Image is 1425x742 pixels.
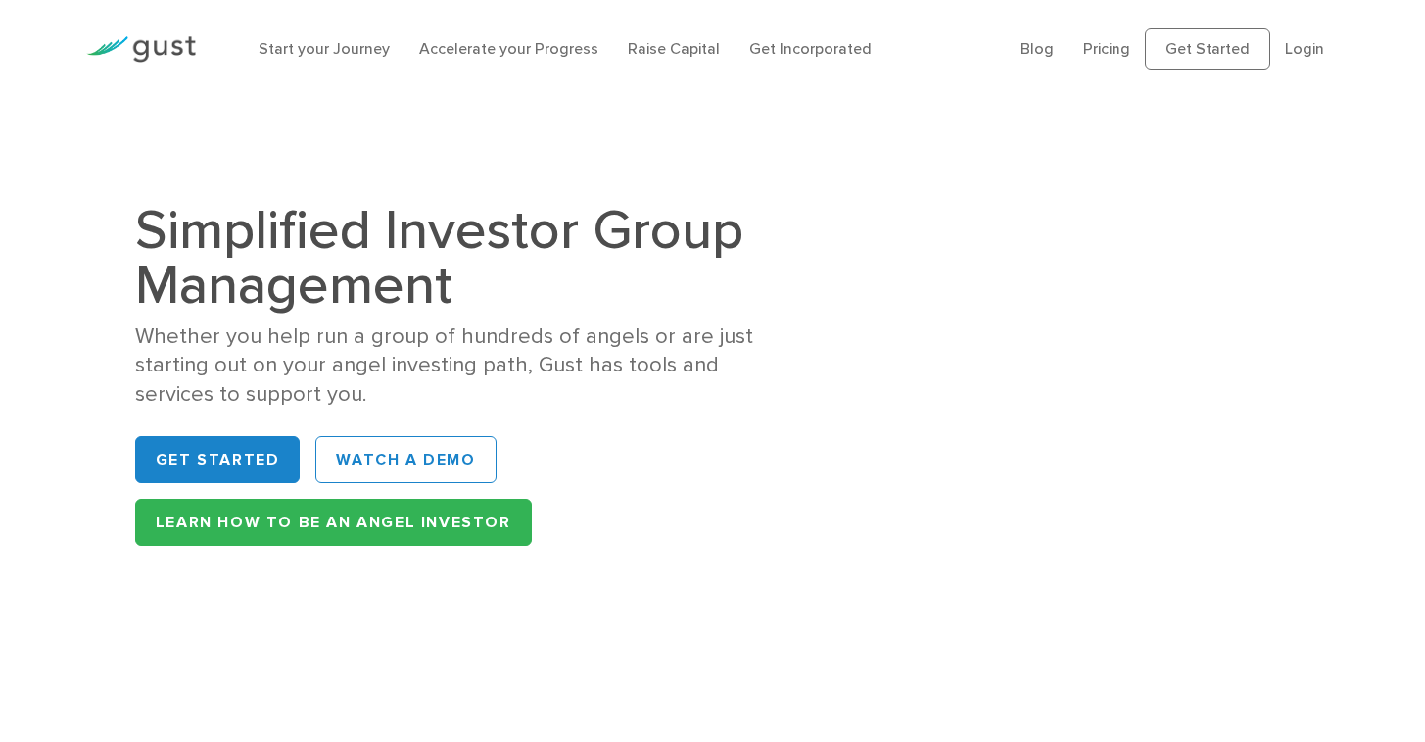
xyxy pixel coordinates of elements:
[1083,39,1130,58] a: Pricing
[135,322,797,409] div: Whether you help run a group of hundreds of angels or are just starting out on your angel investi...
[135,436,301,483] a: Get Started
[628,39,720,58] a: Raise Capital
[135,499,532,546] a: Learn How to be an Angel Investor
[1285,39,1324,58] a: Login
[419,39,598,58] a: Accelerate your Progress
[1145,28,1270,70] a: Get Started
[1021,39,1054,58] a: Blog
[135,203,797,313] h1: Simplified Investor Group Management
[86,36,196,63] img: Gust Logo
[315,436,496,483] a: WATCH A DEMO
[259,39,390,58] a: Start your Journey
[749,39,872,58] a: Get Incorporated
